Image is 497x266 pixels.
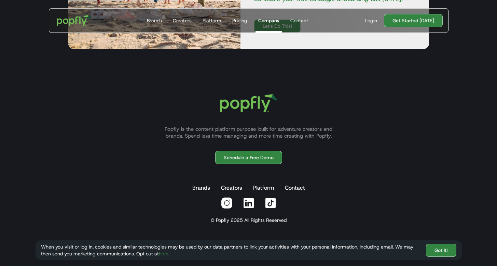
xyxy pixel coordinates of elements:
[215,151,282,164] a: Schedule a Free Demo
[230,9,250,33] a: Pricing
[284,181,306,195] a: Contact
[144,9,165,33] a: Brands
[203,17,221,24] div: Platform
[191,181,211,195] a: Brands
[156,126,341,139] p: Popfly is the content platform purpose-built for adventure creators and brands. Spend less time m...
[256,9,282,33] a: Company
[232,17,247,24] div: Pricing
[211,217,287,224] div: © Popfly 2025 All Rights Reserved
[384,14,443,27] a: Get Started [DATE]
[362,17,380,24] a: Login
[41,243,420,257] div: When you visit or log in, cookies and similar technologies may be used by our data partners to li...
[159,251,168,257] a: here
[258,17,279,24] div: Company
[220,181,244,195] a: Creators
[290,17,308,24] div: Contact
[173,17,192,24] div: Creators
[252,181,275,195] a: Platform
[52,10,96,31] a: home
[365,17,377,24] div: Login
[147,17,162,24] div: Brands
[170,9,194,33] a: Creators
[426,244,456,257] a: Got It!
[200,9,224,33] a: Platform
[288,9,311,33] a: Contact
